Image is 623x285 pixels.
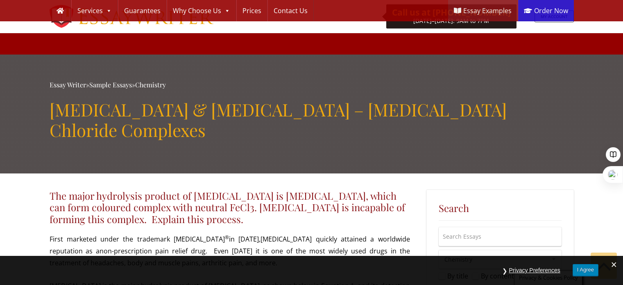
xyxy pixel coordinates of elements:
div: » » [50,79,574,91]
button: I Agree [573,264,598,276]
h1: [MEDICAL_DATA] & [MEDICAL_DATA] – [MEDICAL_DATA] Chloride Complexes [50,99,574,141]
button: Privacy Preferences [505,264,564,277]
sup: ® [225,234,229,241]
a: Sample Essays [89,80,132,89]
a: Chemistry [135,80,166,89]
h3: The major hydrolysis product of [MEDICAL_DATA] is [MEDICAL_DATA], which can form coloured complex... [50,190,410,225]
p: First marketed under the trademark [MEDICAL_DATA] in [DATE],[MEDICAL_DATA] quickly attained a wor... [50,233,410,269]
h5: Search [439,202,562,214]
a: Essay Writer [50,80,86,89]
input: Search Essays [439,227,562,246]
